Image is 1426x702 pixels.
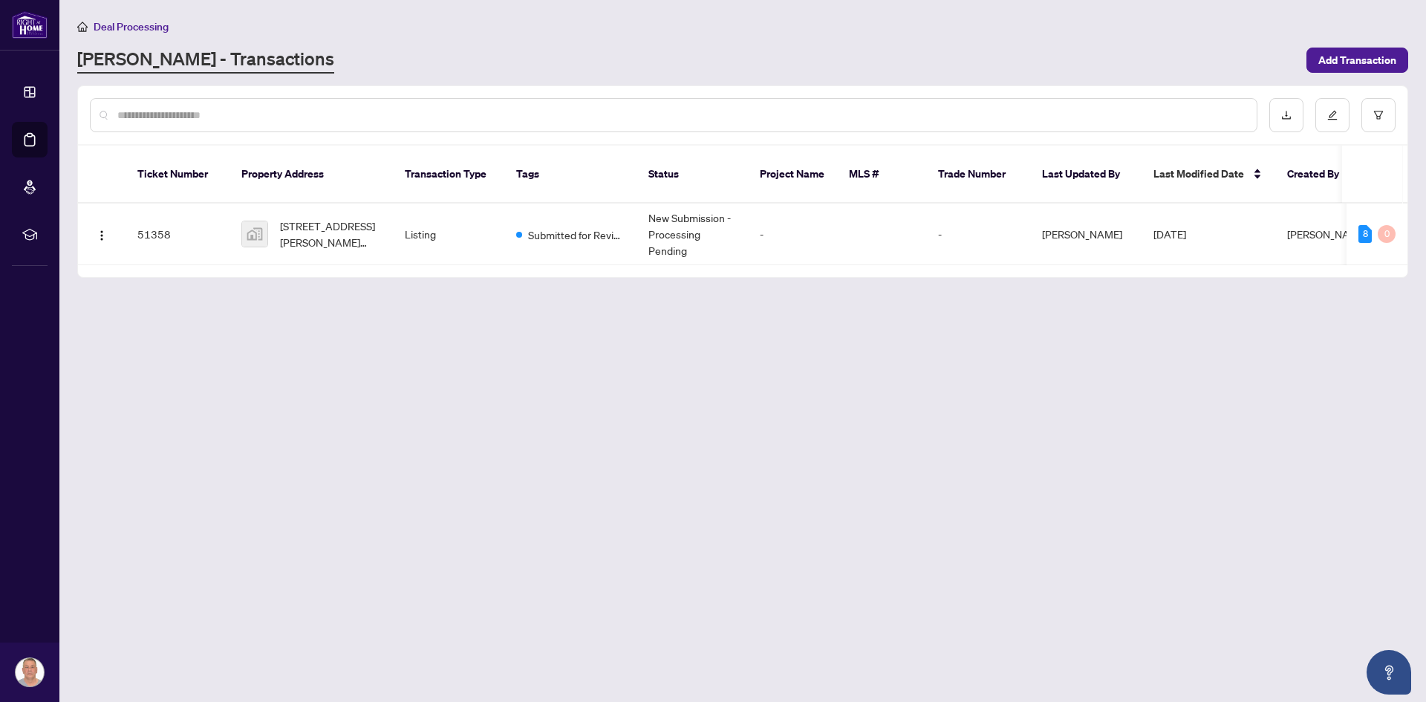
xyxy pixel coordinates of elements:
[77,47,334,74] a: [PERSON_NAME] - Transactions
[748,204,837,265] td: -
[1287,227,1367,241] span: [PERSON_NAME]
[837,146,926,204] th: MLS #
[1153,227,1186,241] span: [DATE]
[229,146,393,204] th: Property Address
[126,146,229,204] th: Ticket Number
[926,146,1030,204] th: Trade Number
[1153,166,1244,182] span: Last Modified Date
[504,146,637,204] th: Tags
[393,204,504,265] td: Listing
[96,230,108,241] img: Logo
[528,227,625,243] span: Submitted for Review
[1275,146,1364,204] th: Created By
[1358,225,1372,243] div: 8
[1327,110,1338,120] span: edit
[926,204,1030,265] td: -
[16,658,44,686] img: Profile Icon
[1269,98,1303,132] button: download
[77,22,88,32] span: home
[748,146,837,204] th: Project Name
[242,221,267,247] img: thumbnail-img
[126,204,229,265] td: 51358
[1306,48,1408,73] button: Add Transaction
[1367,650,1411,695] button: Open asap
[393,146,504,204] th: Transaction Type
[1315,98,1350,132] button: edit
[1378,225,1396,243] div: 0
[12,11,48,39] img: logo
[1373,110,1384,120] span: filter
[1030,146,1142,204] th: Last Updated By
[94,20,169,33] span: Deal Processing
[1142,146,1275,204] th: Last Modified Date
[1318,48,1396,72] span: Add Transaction
[637,204,748,265] td: New Submission - Processing Pending
[1361,98,1396,132] button: filter
[90,222,114,246] button: Logo
[280,218,381,250] span: [STREET_ADDRESS][PERSON_NAME][PERSON_NAME]
[1281,110,1292,120] span: download
[1030,204,1142,265] td: [PERSON_NAME]
[637,146,748,204] th: Status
